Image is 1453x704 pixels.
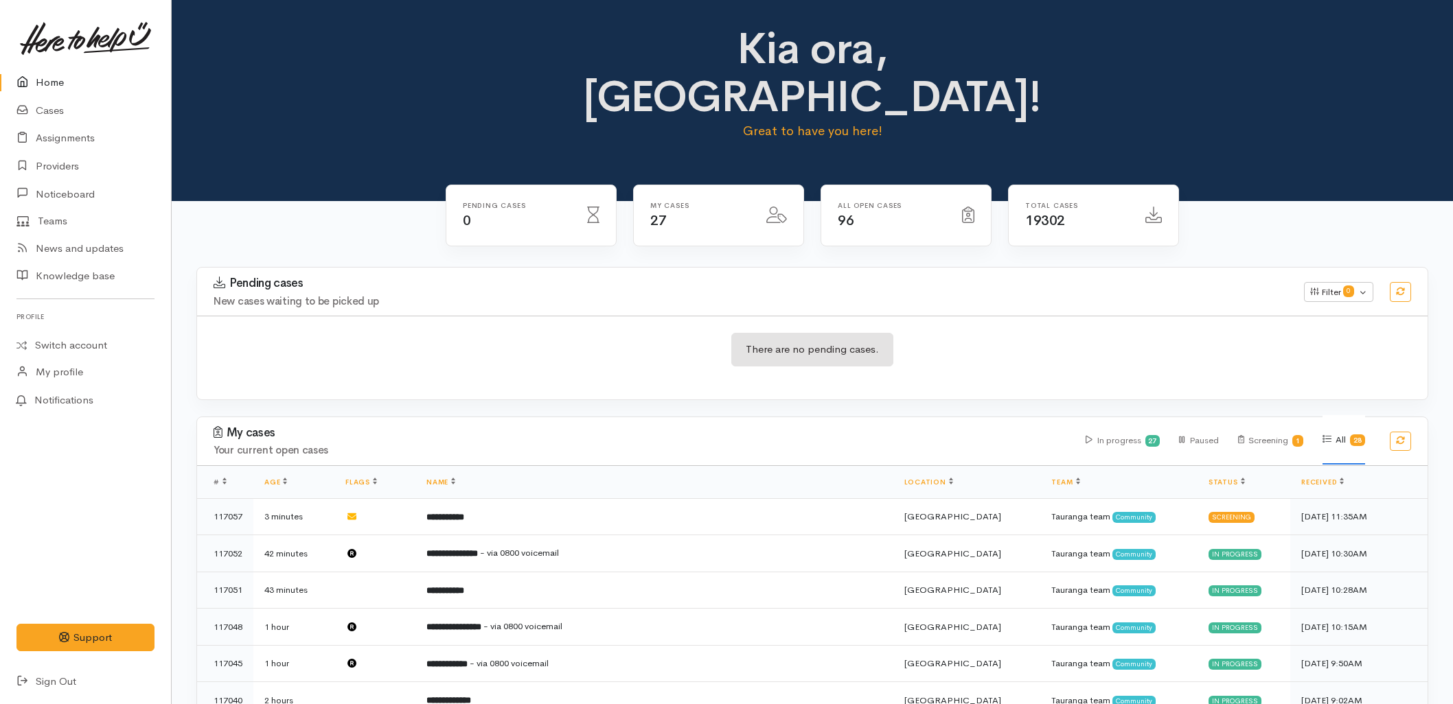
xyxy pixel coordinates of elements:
td: Tauranga team [1040,645,1197,682]
span: 0 [463,212,471,229]
div: In progress [1209,659,1261,670]
h4: New cases waiting to be picked up [214,296,1288,307]
a: Status [1209,478,1245,486]
td: 3 minutes [253,498,334,535]
td: Tauranga team [1040,572,1197,609]
span: 27 [650,212,666,229]
a: Flags [345,478,377,486]
td: 1 hour [253,609,334,646]
td: 117051 [197,572,253,609]
h4: Your current open cases [214,445,1069,456]
a: Received [1301,478,1344,486]
p: Great to have you here! [509,121,1117,141]
span: [GEOGRAPHIC_DATA] [904,657,1001,669]
b: 28 [1353,436,1362,445]
td: [DATE] 11:35AM [1290,498,1428,535]
a: Team [1051,478,1079,486]
span: Community [1112,549,1156,560]
span: 19302 [1025,212,1065,229]
span: [GEOGRAPHIC_DATA] [904,621,1001,633]
td: 42 minutes [253,535,334,572]
td: 117052 [197,535,253,572]
td: 117057 [197,498,253,535]
span: 0 [1343,285,1354,296]
td: 43 minutes [253,572,334,609]
span: Community [1112,585,1156,596]
div: Screening [1209,512,1255,523]
td: Tauranga team [1040,609,1197,646]
button: Support [16,624,155,652]
div: In progress [1209,622,1261,633]
span: [GEOGRAPHIC_DATA] [904,584,1001,596]
h6: My cases [650,202,750,209]
a: Age [264,478,287,486]
td: 117048 [197,609,253,646]
div: Paused [1179,416,1218,465]
h3: My cases [214,426,1069,440]
h1: Kia ora, [GEOGRAPHIC_DATA]! [509,25,1117,121]
b: 27 [1148,436,1156,445]
h6: Profile [16,307,155,326]
div: Screening [1238,416,1304,465]
h6: Total cases [1025,202,1129,209]
span: Community [1112,512,1156,523]
span: - via 0800 voicemail [470,657,549,669]
h3: Pending cases [214,277,1288,290]
td: 1 hour [253,645,334,682]
span: Community [1112,659,1156,670]
td: Tauranga team [1040,498,1197,535]
div: In progress [1086,416,1160,465]
a: Location [904,478,953,486]
span: - via 0800 voicemail [483,620,562,632]
button: Filter0 [1304,282,1373,303]
h6: Pending cases [463,202,571,209]
div: All [1323,415,1365,465]
span: Community [1112,622,1156,633]
h6: All Open cases [838,202,946,209]
td: [DATE] 10:28AM [1290,572,1428,609]
span: # [214,478,227,486]
td: [DATE] 9:50AM [1290,645,1428,682]
span: [GEOGRAPHIC_DATA] [904,548,1001,559]
div: There are no pending cases. [731,333,893,366]
a: Name [426,478,455,486]
span: - via 0800 voicemail [480,547,559,559]
td: [DATE] 10:15AM [1290,609,1428,646]
b: 1 [1296,436,1300,445]
td: [DATE] 10:30AM [1290,535,1428,572]
div: In progress [1209,585,1261,596]
span: [GEOGRAPHIC_DATA] [904,511,1001,522]
td: 117045 [197,645,253,682]
div: In progress [1209,549,1261,560]
span: 96 [838,212,854,229]
td: Tauranga team [1040,535,1197,572]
